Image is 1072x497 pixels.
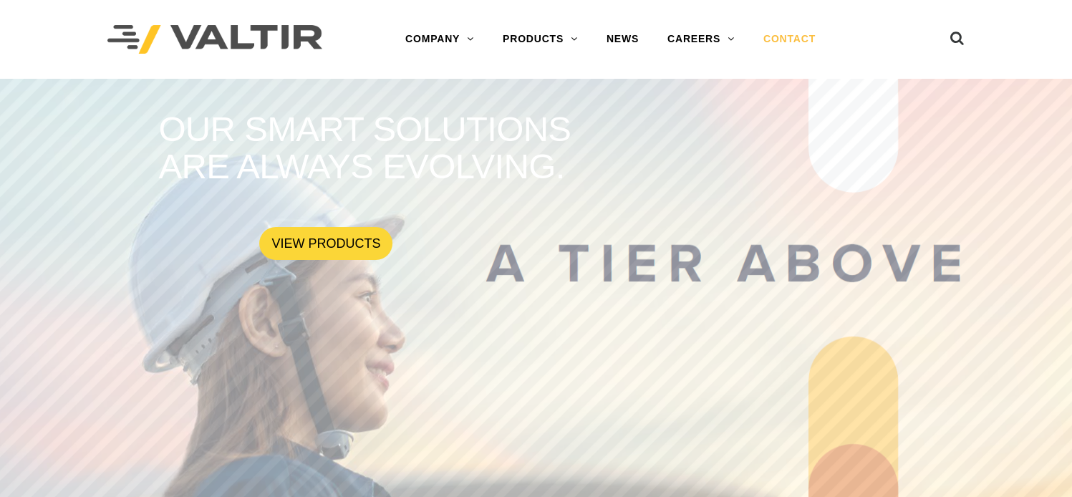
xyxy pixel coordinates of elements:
a: NEWS [592,25,653,54]
img: Valtir [107,25,322,54]
a: COMPANY [391,25,488,54]
a: PRODUCTS [488,25,592,54]
a: CONTACT [749,25,830,54]
a: VIEW PRODUCTS [259,227,392,260]
rs-layer: OUR SMART SOLUTIONS ARE ALWAYS EVOLVING. [158,110,607,185]
a: CAREERS [653,25,749,54]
